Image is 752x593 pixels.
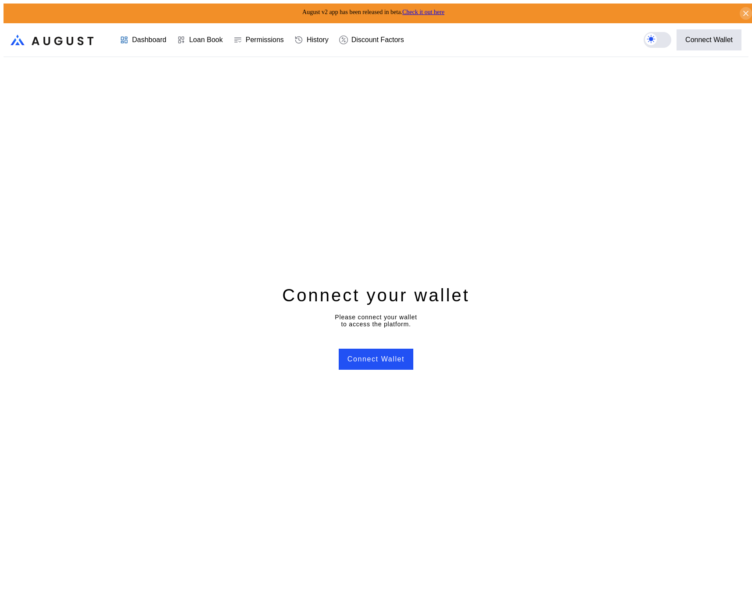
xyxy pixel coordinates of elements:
[302,9,444,15] span: August v2 app has been released in beta.
[132,36,166,44] div: Dashboard
[307,36,329,44] div: History
[339,349,413,370] button: Connect Wallet
[685,36,733,44] div: Connect Wallet
[115,24,172,56] a: Dashboard
[335,314,417,328] div: Please connect your wallet to access the platform.
[351,36,404,44] div: Discount Factors
[228,24,289,56] a: Permissions
[402,9,444,15] a: Check it out here
[282,284,469,307] div: Connect your wallet
[172,24,228,56] a: Loan Book
[246,36,284,44] div: Permissions
[334,24,409,56] a: Discount Factors
[677,29,741,50] button: Connect Wallet
[189,36,223,44] div: Loan Book
[289,24,334,56] a: History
